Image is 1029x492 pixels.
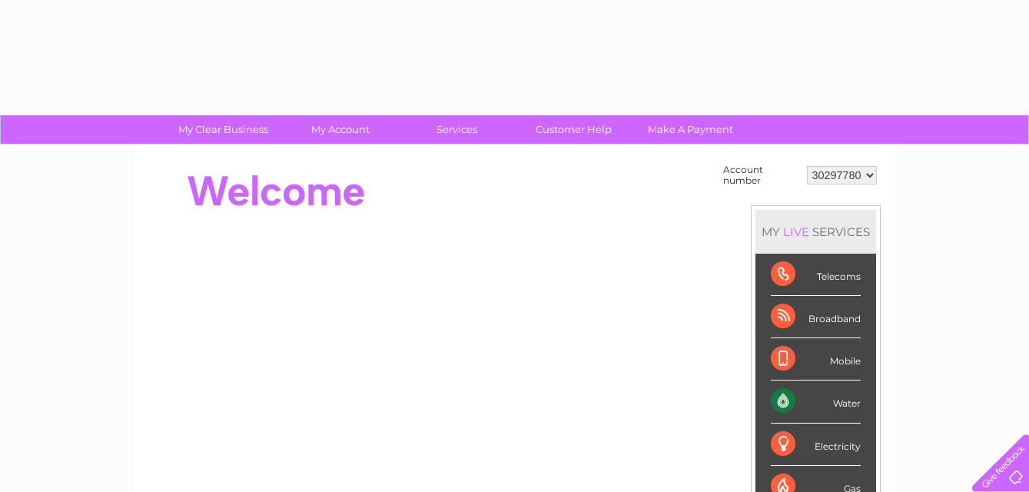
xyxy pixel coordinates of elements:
[160,115,287,144] a: My Clear Business
[510,115,637,144] a: Customer Help
[771,424,861,466] div: Electricity
[771,338,861,381] div: Mobile
[771,296,861,338] div: Broadband
[780,224,812,239] div: LIVE
[771,254,861,296] div: Telecoms
[277,115,403,144] a: My Account
[771,381,861,423] div: Water
[627,115,754,144] a: Make A Payment
[755,210,876,254] div: MY SERVICES
[393,115,520,144] a: Services
[719,161,803,190] td: Account number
